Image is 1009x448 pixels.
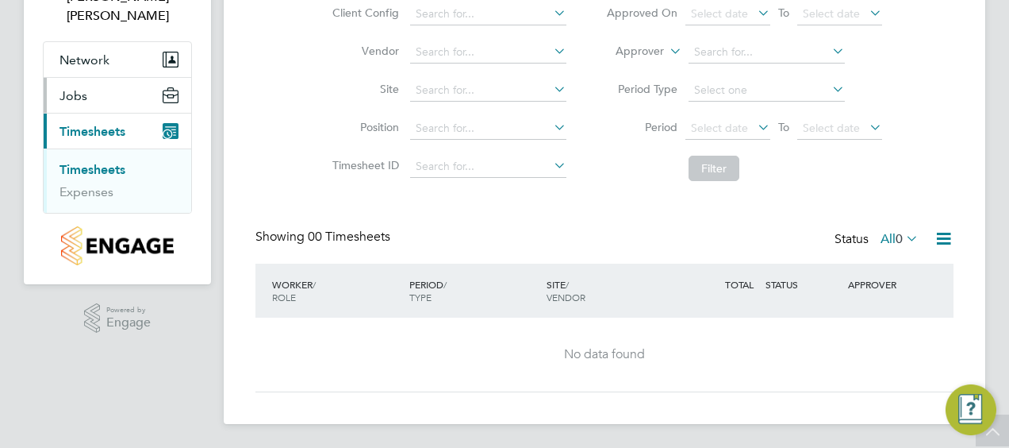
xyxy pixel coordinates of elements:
[691,121,748,135] span: Select date
[593,44,664,60] label: Approver
[606,6,677,20] label: Approved On
[59,184,113,199] a: Expenses
[410,156,566,178] input: Search for...
[59,162,125,177] a: Timesheets
[443,278,447,291] span: /
[606,120,677,134] label: Period
[803,6,860,21] span: Select date
[59,88,87,103] span: Jobs
[106,316,151,330] span: Engage
[410,118,566,140] input: Search for...
[834,229,922,251] div: Status
[762,270,844,299] div: STATUS
[691,6,748,21] span: Select date
[328,6,399,20] label: Client Config
[43,226,192,265] a: Go to home page
[84,303,152,334] a: Powered byEngage
[689,41,845,64] input: Search for...
[271,346,938,363] div: No data found
[566,278,569,291] span: /
[946,384,996,435] button: Engage Resource Center
[547,291,585,303] span: VENDOR
[328,82,399,96] label: Site
[59,124,125,139] span: Timesheets
[689,156,739,181] button: Filter
[44,42,191,77] button: Network
[61,226,173,265] img: countryside-properties-logo-retina.png
[255,229,393,245] div: Showing
[689,79,845,102] input: Select one
[409,291,432,303] span: TYPE
[268,270,405,311] div: WORKER
[725,278,754,291] span: TOTAL
[44,78,191,113] button: Jobs
[106,303,151,317] span: Powered by
[272,291,296,303] span: ROLE
[410,79,566,102] input: Search for...
[803,121,860,135] span: Select date
[880,231,919,247] label: All
[773,2,794,23] span: To
[328,120,399,134] label: Position
[773,117,794,137] span: To
[328,158,399,172] label: Timesheet ID
[543,270,680,311] div: SITE
[44,149,191,213] div: Timesheets
[410,41,566,64] input: Search for...
[896,231,903,247] span: 0
[410,3,566,25] input: Search for...
[328,44,399,58] label: Vendor
[844,270,927,299] div: APPROVER
[44,114,191,149] button: Timesheets
[59,52,109,68] span: Network
[405,270,543,311] div: PERIOD
[308,229,390,245] span: 00 Timesheets
[313,278,316,291] span: /
[606,82,677,96] label: Period Type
